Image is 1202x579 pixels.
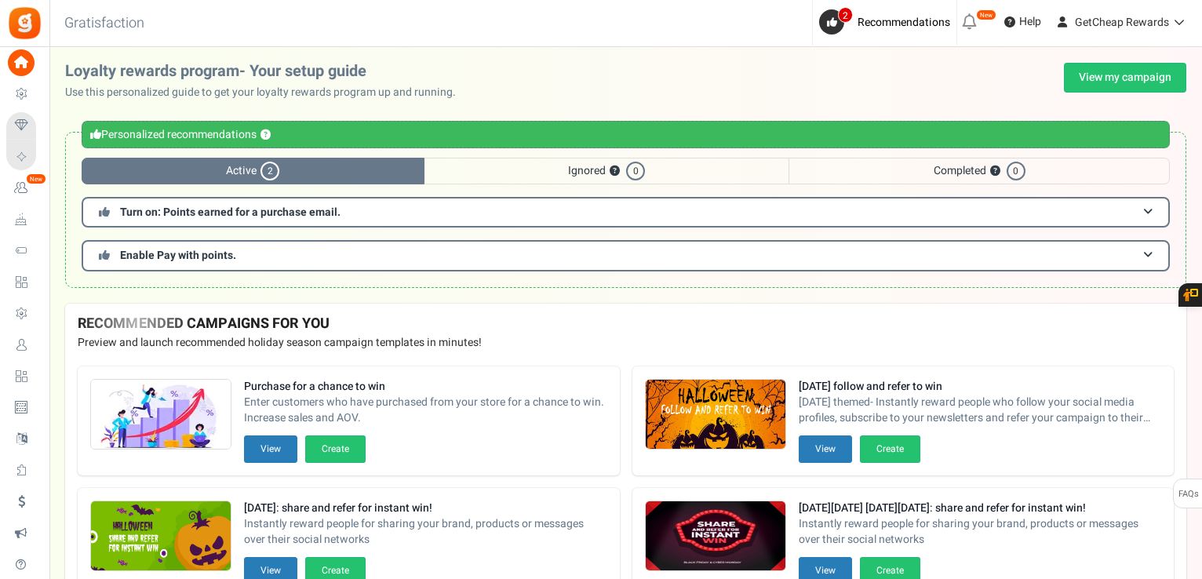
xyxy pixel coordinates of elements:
button: ? [260,130,271,140]
img: Recommended Campaigns [91,501,231,572]
a: 2 Recommendations [819,9,956,35]
span: 0 [626,162,645,180]
button: View [799,435,852,463]
span: Completed [789,158,1170,184]
span: GetCheap Rewards [1075,14,1169,31]
span: FAQs [1178,479,1199,509]
span: [DATE] themed- Instantly reward people who follow your social media profiles, subscribe to your n... [799,395,1162,426]
button: ? [990,166,1000,177]
span: Instantly reward people for sharing your brand, products or messages over their social networks [244,516,607,548]
div: Personalized recommendations [82,121,1170,148]
em: New [976,9,996,20]
span: 2 [260,162,279,180]
strong: Purchase for a chance to win [244,379,607,395]
span: Enter customers who have purchased from your store for a chance to win. Increase sales and AOV. [244,395,607,426]
strong: [DATE][DATE] [DATE][DATE]: share and refer for instant win! [799,501,1162,516]
button: ? [610,166,620,177]
strong: [DATE]: share and refer for instant win! [244,501,607,516]
img: Recommended Campaigns [646,501,785,572]
a: View my campaign [1064,63,1186,93]
h4: RECOMMENDED CAMPAIGNS FOR YOU [78,316,1174,332]
img: Recommended Campaigns [91,380,231,450]
strong: [DATE] follow and refer to win [799,379,1162,395]
img: Recommended Campaigns [646,380,785,450]
span: 2 [838,7,853,23]
p: Use this personalized guide to get your loyalty rewards program up and running. [65,85,468,100]
p: Preview and launch recommended holiday season campaign templates in minutes! [78,335,1174,351]
a: Help [998,9,1047,35]
a: New [6,175,42,202]
span: Active [82,158,424,184]
h2: Loyalty rewards program- Your setup guide [65,63,468,80]
span: Help [1015,14,1041,30]
span: Enable Pay with points. [120,247,236,264]
span: Ignored [424,158,789,184]
span: 0 [1007,162,1025,180]
h3: Gratisfaction [47,8,162,39]
button: Create [305,435,366,463]
span: Instantly reward people for sharing your brand, products or messages over their social networks [799,516,1162,548]
button: View [244,435,297,463]
span: Recommendations [858,14,950,31]
em: New [26,173,46,184]
img: Gratisfaction [7,5,42,41]
button: Create [860,435,920,463]
span: Turn on: Points earned for a purchase email. [120,204,341,220]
